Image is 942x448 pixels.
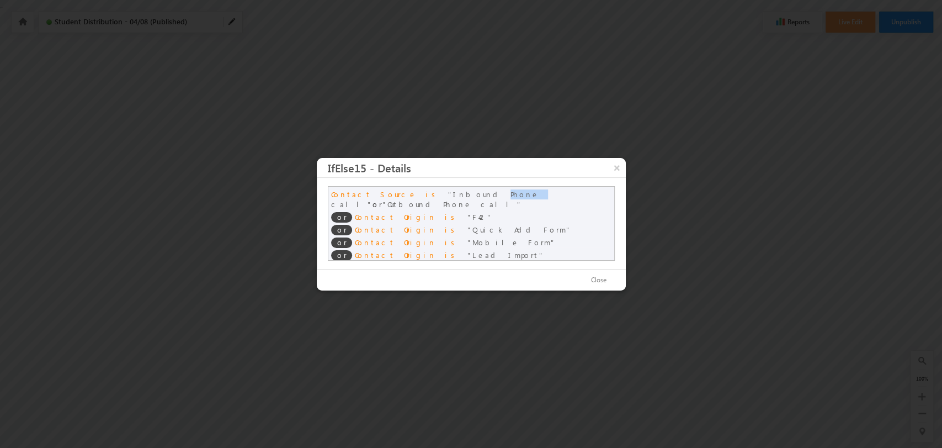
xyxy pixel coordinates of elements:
span: Outbound Phone call [382,199,522,209]
span: Mobile Form [467,238,556,247]
span: Contact Origin [355,225,436,234]
span: is [445,225,459,234]
button: Close [580,272,618,288]
span: or [331,212,352,223]
span: Inbound Phone call [331,189,539,209]
span: Contact Source [331,189,417,199]
span: is [425,189,439,199]
span: or [331,225,352,235]
span: is [445,238,459,247]
span: or [331,250,352,261]
h3: IfElse15 - Details [328,158,626,177]
span: is [445,212,459,222]
button: × [608,158,626,177]
span: is [445,250,459,260]
span: Quick Add Form [467,225,571,234]
span: Lead Import [467,250,544,260]
span: or [331,238,352,248]
span: Contact Origin [355,238,436,247]
span: or [331,189,539,209]
span: Contact Origin [355,250,436,260]
span: Contact Origin [355,212,436,222]
span: F42 [467,212,492,222]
